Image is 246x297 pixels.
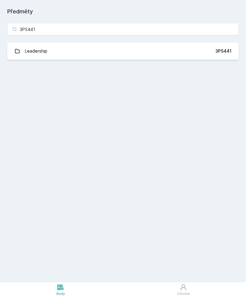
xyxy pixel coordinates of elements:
div: Study [56,292,65,296]
div: 3PS441 [215,48,231,54]
h1: Předměty [7,7,239,16]
a: Leadership 3PS441 [7,43,239,60]
div: Leadership [25,45,47,57]
div: Uživatel [177,292,190,296]
input: Název nebo ident předmětu… [7,23,239,35]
